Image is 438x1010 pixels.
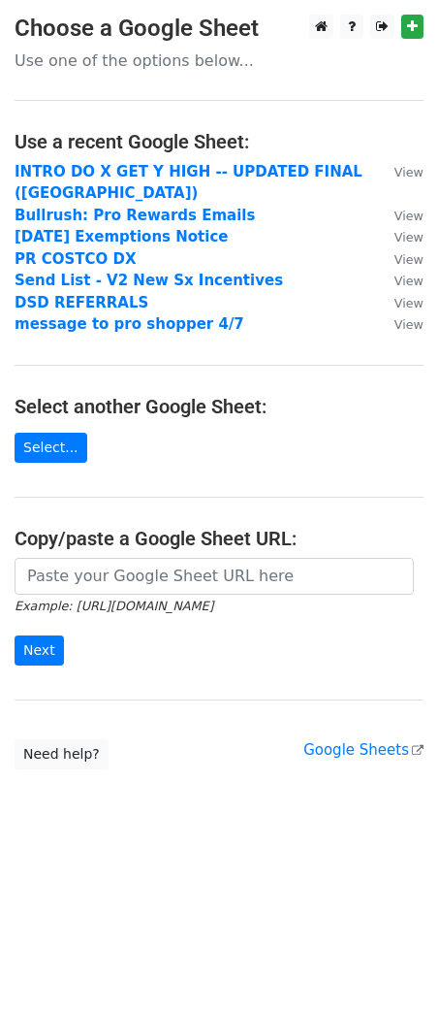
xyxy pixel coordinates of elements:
[15,433,87,463] a: Select...
[394,317,423,332] small: View
[15,739,109,769] a: Need help?
[375,163,423,180] a: View
[15,294,148,311] a: DSD REFERRALS
[15,558,414,595] input: Paste your Google Sheet URL here
[394,230,423,244] small: View
[375,294,423,311] a: View
[15,130,423,153] h4: Use a recent Google Sheet:
[15,395,423,418] h4: Select another Google Sheet:
[375,207,423,224] a: View
[375,272,423,289] a: View
[15,250,137,268] a: PR COSTCO DX
[15,272,283,289] a: Send List - V2 New Sx Incentives
[15,635,64,666] input: Next
[303,741,423,759] a: Google Sheets
[15,50,423,71] p: Use one of the options below...
[375,315,423,333] a: View
[15,163,362,203] a: INTRO DO X GET Y HIGH -- UPDATED FINAL ([GEOGRAPHIC_DATA])
[394,274,423,288] small: View
[15,527,423,550] h4: Copy/paste a Google Sheet URL:
[15,15,423,43] h3: Choose a Google Sheet
[341,917,438,1010] iframe: Chat Widget
[394,296,423,310] small: View
[15,228,228,245] a: [DATE] Exemptions Notice
[394,252,423,267] small: View
[375,250,423,268] a: View
[15,207,255,224] a: Bullrush: Pro Rewards Emails
[15,599,213,613] small: Example: [URL][DOMAIN_NAME]
[394,209,423,223] small: View
[394,165,423,179] small: View
[375,228,423,245] a: View
[15,315,244,333] a: message to pro shopper 4/7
